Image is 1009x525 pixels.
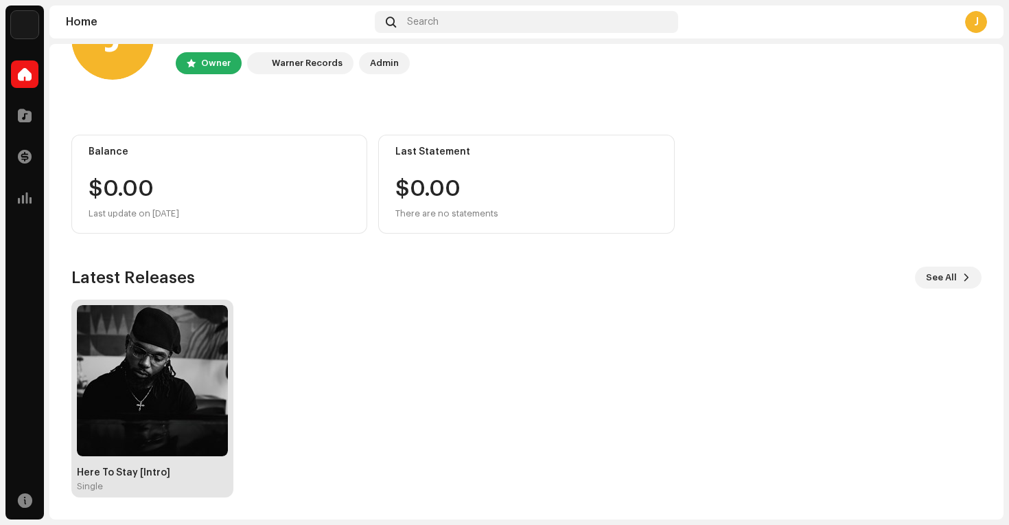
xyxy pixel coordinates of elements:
re-o-card-value: Last Statement [378,135,674,234]
span: Search [407,16,439,27]
span: See All [926,264,957,291]
img: acab2465-393a-471f-9647-fa4d43662784 [250,55,266,71]
div: Single [77,481,103,492]
div: Home [66,16,369,27]
div: Owner [201,55,231,71]
div: There are no statements [395,205,498,222]
div: Balance [89,146,350,157]
div: Admin [370,55,399,71]
img: e97370dc-6f2b-4409-ba9b-fda354c11a78 [77,305,228,456]
div: Warner Records [272,55,343,71]
div: J [965,11,987,33]
re-o-card-value: Balance [71,135,367,234]
h3: Latest Releases [71,267,195,289]
button: See All [915,267,982,289]
img: acab2465-393a-471f-9647-fa4d43662784 [11,11,38,38]
div: Here To Stay [Intro] [77,467,228,478]
div: Last Statement [395,146,657,157]
div: Last update on [DATE] [89,205,350,222]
